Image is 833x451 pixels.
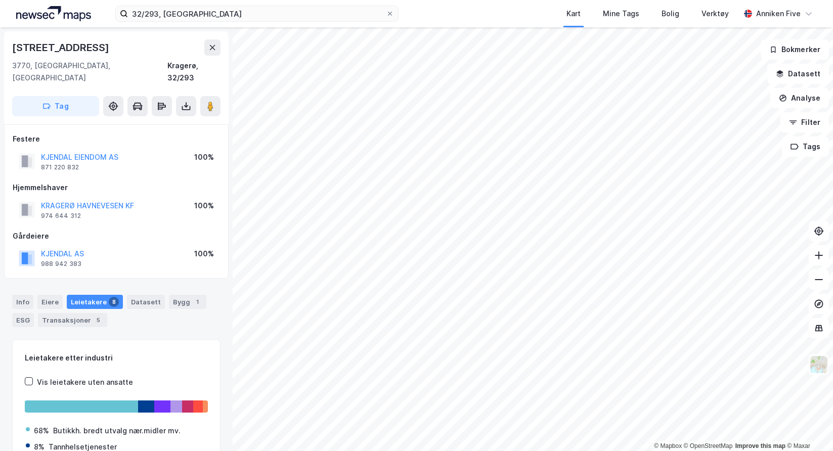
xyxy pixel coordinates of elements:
div: Bolig [662,8,679,20]
div: 974 644 312 [41,212,81,220]
div: 988 942 383 [41,260,81,268]
div: 5 [93,315,103,325]
div: Leietakere etter industri [25,352,208,364]
a: Improve this map [735,442,785,449]
a: OpenStreetMap [684,442,733,449]
button: Tags [782,137,829,157]
div: Kontrollprogram for chat [782,402,833,451]
div: Butikkh. bredt utvalg nær.midler mv. [53,425,181,437]
input: Søk på adresse, matrikkel, gårdeiere, leietakere eller personer [128,6,386,21]
div: Gårdeiere [13,230,220,242]
div: Eiere [37,295,63,309]
div: Verktøy [702,8,729,20]
div: Hjemmelshaver [13,182,220,194]
div: 100% [194,200,214,212]
div: [STREET_ADDRESS] [12,39,111,56]
div: Transaksjoner [38,313,107,327]
div: 3770, [GEOGRAPHIC_DATA], [GEOGRAPHIC_DATA] [12,60,167,84]
button: Datasett [767,64,829,84]
div: Anniken Five [756,8,801,20]
div: 68% [34,425,49,437]
div: Mine Tags [603,8,639,20]
div: Festere [13,133,220,145]
button: Analyse [770,88,829,108]
a: Mapbox [654,442,682,449]
div: 100% [194,248,214,260]
div: ESG [12,313,34,327]
div: Vis leietakere uten ansatte [37,376,133,388]
img: logo.a4113a55bc3d86da70a041830d287a7e.svg [16,6,91,21]
div: 8 [109,297,119,307]
div: Datasett [127,295,165,309]
div: Kragerø, 32/293 [167,60,221,84]
div: 871 220 832 [41,163,79,171]
div: 1 [192,297,202,307]
iframe: Chat Widget [782,402,833,451]
div: 100% [194,151,214,163]
div: Leietakere [67,295,123,309]
button: Bokmerker [761,39,829,60]
div: Info [12,295,33,309]
button: Tag [12,96,99,116]
img: Z [809,355,828,374]
div: Kart [566,8,581,20]
button: Filter [780,112,829,132]
div: Bygg [169,295,206,309]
